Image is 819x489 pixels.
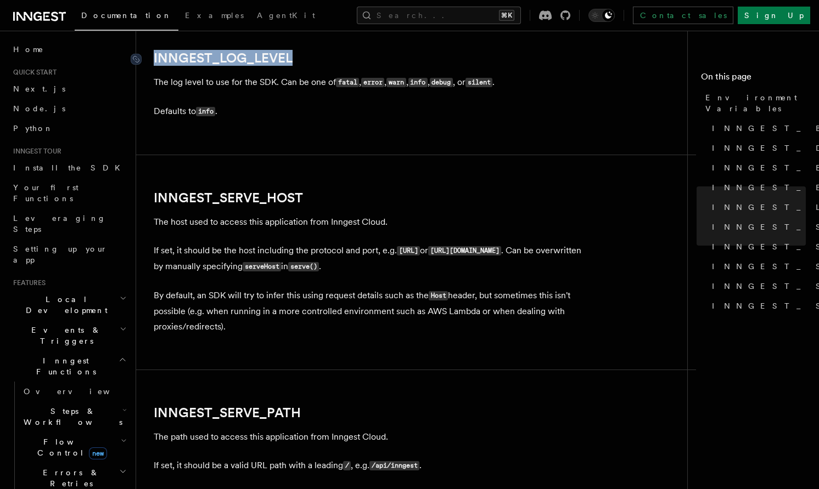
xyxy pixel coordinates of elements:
[9,99,129,118] a: Node.js
[429,291,448,300] code: Host
[633,7,733,24] a: Contact sales
[154,405,301,420] a: INNGEST_SERVE_PATH
[386,78,406,87] code: warn
[13,244,108,264] span: Setting up your app
[701,70,806,88] h4: On this page
[13,163,127,172] span: Install the SDK
[178,3,250,30] a: Examples
[75,3,178,31] a: Documentation
[19,406,122,428] span: Steps & Workflows
[336,78,359,87] code: fatal
[9,289,129,320] button: Local Development
[154,104,593,120] p: Defaults to .
[708,237,806,257] a: INNGEST_SERVE_PATH
[708,217,806,237] a: INNGEST_SERVE_HOST
[13,84,65,93] span: Next.js
[9,294,120,316] span: Local Development
[154,50,293,66] a: INNGEST_LOG_LEVEL
[708,296,806,316] a: INNGEST_STREAMING
[13,124,53,133] span: Python
[250,3,322,30] a: AgentKit
[13,183,78,203] span: Your first Functions
[13,214,106,234] span: Leveraging Steps
[9,68,57,77] span: Quick start
[196,107,215,116] code: info
[288,262,319,271] code: serve()
[24,387,137,396] span: Overview
[9,239,129,270] a: Setting up your app
[19,401,129,432] button: Steps & Workflows
[708,118,806,138] a: INNGEST_BASE_URL
[343,461,351,470] code: /
[19,467,119,489] span: Errors & Retries
[397,246,420,255] code: [URL]
[9,278,46,287] span: Features
[499,10,514,21] kbd: ⌘K
[708,178,806,197] a: INNGEST_EVENT_KEY
[9,79,129,99] a: Next.js
[154,243,593,275] p: If set, it should be the host including the protocol and port, e.g. or . Can be overwritten by ma...
[243,262,281,271] code: serveHost
[257,11,315,20] span: AgentKit
[81,11,172,20] span: Documentation
[9,118,129,138] a: Python
[708,158,806,178] a: INNGEST_ENV
[430,78,453,87] code: debug
[9,320,129,351] button: Events & Triggers
[13,104,65,113] span: Node.js
[708,197,806,217] a: INNGEST_LOG_LEVEL
[19,432,129,463] button: Flow Controlnew
[708,257,806,276] a: INNGEST_SIGNING_KEY
[13,44,44,55] span: Home
[705,92,806,114] span: Environment Variables
[738,7,810,24] a: Sign Up
[154,190,303,206] a: INNGEST_SERVE_HOST
[154,288,593,334] p: By default, an SDK will try to infer this using request details such as the header, but sometimes...
[154,214,593,230] p: The host used to access this application from Inngest Cloud.
[357,7,521,24] button: Search...⌘K
[89,447,107,459] span: new
[9,158,129,178] a: Install the SDK
[9,178,129,208] a: Your first Functions
[9,351,129,382] button: Inngest Functions
[369,461,419,470] code: /api/inngest
[9,355,119,377] span: Inngest Functions
[9,39,129,59] a: Home
[185,11,244,20] span: Examples
[465,78,492,87] code: silent
[701,88,806,118] a: Environment Variables
[154,429,593,445] p: The path used to access this application from Inngest Cloud.
[154,75,593,90] p: The log level to use for the SDK. Can be one of , , , , , or .
[9,208,129,239] a: Leveraging Steps
[9,325,120,346] span: Events & Triggers
[708,276,806,296] a: INNGEST_SIGNING_KEY_FALLBACK
[361,78,384,87] code: error
[9,147,61,156] span: Inngest tour
[428,246,501,255] code: [URL][DOMAIN_NAME]
[408,78,428,87] code: info
[588,9,615,22] button: Toggle dark mode
[154,458,593,474] p: If set, it should be a valid URL path with a leading , e.g. .
[19,382,129,401] a: Overview
[19,436,121,458] span: Flow Control
[708,138,806,158] a: INNGEST_DEV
